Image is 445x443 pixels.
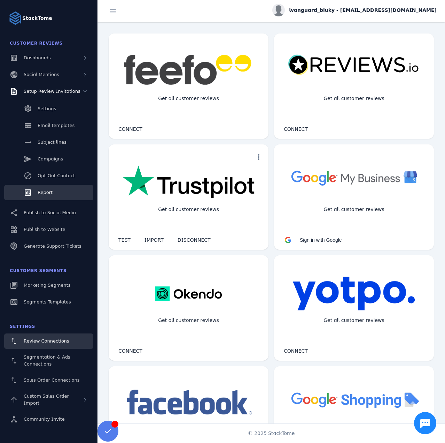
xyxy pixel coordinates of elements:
[38,156,63,162] span: Campaigns
[24,354,70,367] span: Segmentation & Ads Connections
[4,350,93,371] a: Segmentation & Ads Connections
[4,294,93,310] a: Segments Templates
[277,233,349,247] button: Sign in with Google
[153,200,225,219] div: Get all customer reviews
[123,165,255,200] img: trustpilot.png
[289,7,437,14] span: lvanguard_biuky - [EMAIL_ADDRESS][DOMAIN_NAME]
[277,344,315,358] button: CONNECT
[118,238,131,242] span: TEST
[111,233,138,247] button: TEST
[24,72,59,77] span: Social Mentions
[4,205,93,220] a: Publish to Social Media
[318,89,390,108] div: Get all customer reviews
[318,311,390,330] div: Get all customer reviews
[123,387,255,418] img: facebook.png
[272,4,437,16] button: lvanguard_biuky - [EMAIL_ADDRESS][DOMAIN_NAME]
[288,54,420,76] img: reviewsio.svg
[4,151,93,167] a: Campaigns
[4,185,93,200] a: Report
[252,150,266,164] button: more
[24,377,79,383] span: Sales Order Connections
[4,239,93,254] a: Generate Support Tickets
[24,393,69,406] span: Custom Sales Order Import
[272,4,285,16] img: profile.jpg
[24,416,65,422] span: Community Invite
[153,311,225,330] div: Get all customer reviews
[4,135,93,150] a: Subject lines
[118,127,142,132] span: CONNECT
[4,222,93,237] a: Publish to Website
[171,233,218,247] button: DISCONNECT
[38,173,75,178] span: Opt-Out Contact
[138,233,171,247] button: IMPORT
[4,101,93,117] a: Settings
[118,348,142,353] span: CONNECT
[24,55,51,60] span: Dashboards
[277,122,315,136] button: CONNECT
[313,422,395,441] div: Import Products from Google
[288,387,420,412] img: googleshopping.png
[8,11,22,25] img: Logo image
[284,127,308,132] span: CONNECT
[111,122,149,136] button: CONNECT
[155,276,222,311] img: okendo.webp
[300,237,342,243] span: Sign in with Google
[22,15,52,22] strong: StackTome
[38,123,75,128] span: Email templates
[24,283,70,288] span: Marketing Segments
[153,89,225,108] div: Get all customer reviews
[10,268,67,273] span: Customer Segments
[178,238,211,242] span: DISCONNECT
[38,190,53,195] span: Report
[10,41,63,46] span: Customer Reviews
[4,168,93,183] a: Opt-Out Contact
[24,299,71,305] span: Segments Templates
[145,238,164,242] span: IMPORT
[4,118,93,133] a: Email templates
[4,412,93,427] a: Community Invite
[4,373,93,388] a: Sales Order Connections
[24,210,76,215] span: Publish to Social Media
[123,54,255,85] img: feefo.png
[292,276,415,311] img: yotpo.png
[4,333,93,349] a: Review Connections
[24,89,80,94] span: Setup Review Invitations
[10,324,35,329] span: Settings
[318,200,390,219] div: Get all customer reviews
[38,106,56,111] span: Settings
[284,348,308,353] span: CONNECT
[24,338,69,344] span: Review Connections
[24,227,65,232] span: Publish to Website
[288,165,420,190] img: googlebusiness.png
[111,344,149,358] button: CONNECT
[248,430,295,437] span: © 2025 StackTome
[38,140,67,145] span: Subject lines
[4,278,93,293] a: Marketing Segments
[24,243,81,249] span: Generate Support Tickets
